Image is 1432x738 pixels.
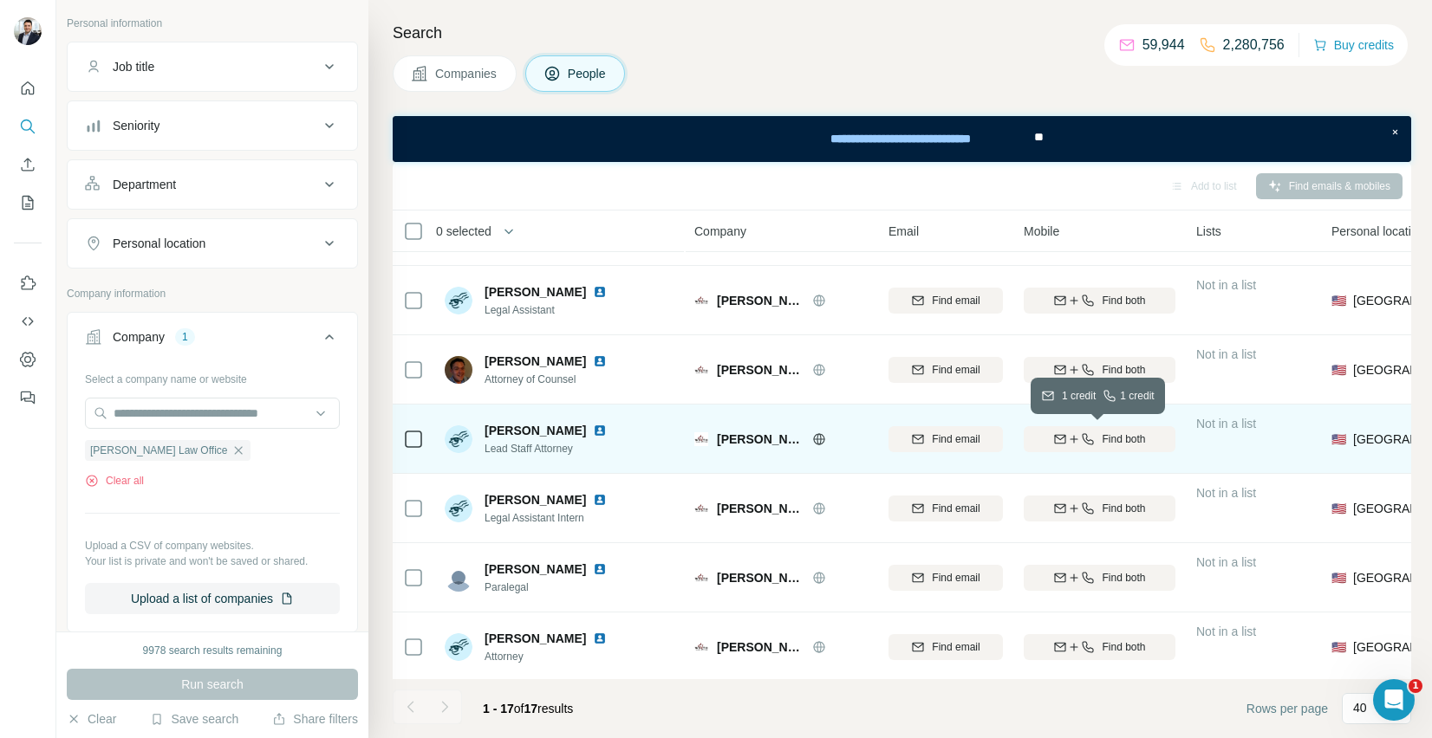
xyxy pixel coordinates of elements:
span: [PERSON_NAME] Law Office [717,638,804,656]
span: Not in a list [1196,347,1256,361]
span: 🇺🇸 [1331,430,1346,448]
img: LinkedIn logo [593,424,607,437]
button: Find email [888,565,1003,591]
span: [PERSON_NAME] Law Office [717,292,804,309]
button: Use Surfe API [14,306,42,337]
button: Search [14,111,42,142]
button: My lists [14,187,42,218]
span: Find both [1102,570,1145,586]
span: Lists [1196,223,1221,240]
p: Company information [67,286,358,301]
span: [PERSON_NAME] [485,491,586,508]
div: 9978 search results remaining [143,643,283,658]
span: Attorney of Counsel [485,372,614,387]
span: Find both [1102,501,1145,516]
span: [PERSON_NAME] Law Office [717,569,804,586]
button: Share filters [272,710,358,728]
img: LinkedIn logo [593,562,607,576]
button: Quick start [14,73,42,104]
span: Not in a list [1196,625,1256,638]
span: Not in a list [1196,486,1256,500]
span: People [568,65,608,82]
span: Email [888,223,919,240]
span: [PERSON_NAME] [485,422,586,439]
button: Use Surfe on LinkedIn [14,268,42,299]
div: Company [113,328,165,346]
img: Logo of Wirth Law Office [694,502,708,515]
span: Not in a list [1196,417,1256,430]
span: 17 [524,702,538,715]
span: [PERSON_NAME] Law Office [717,361,804,379]
img: Avatar [14,17,42,45]
h4: Search [393,21,1411,45]
img: Logo of Wirth Law Office [694,363,708,377]
span: Find both [1102,293,1145,308]
img: Avatar [445,425,472,453]
span: Find both [1102,431,1145,447]
button: Personal location [68,223,357,264]
button: Find both [1024,288,1175,314]
iframe: Intercom live chat [1373,679,1415,721]
button: Feedback [14,382,42,413]
span: Find email [932,639,980,655]
iframe: Banner [393,116,1411,162]
span: 🇺🇸 [1331,569,1346,586]
img: Logo of Wirth Law Office [694,640,708,654]
p: 2,280,756 [1223,35,1285,55]
span: [PERSON_NAME] Law Office [717,500,804,517]
button: Find email [888,634,1003,660]
span: Legal Assistant [485,302,614,318]
span: [PERSON_NAME] [485,630,586,647]
div: Department [113,176,176,193]
button: Dashboard [14,344,42,375]
button: Save search [150,710,238,728]
button: Find email [888,357,1003,383]
button: Seniority [68,105,357,146]
button: Find email [888,495,1003,521]
span: Find email [932,362,980,378]
img: LinkedIn logo [593,631,607,645]
img: Avatar [445,495,472,522]
button: Company1 [68,316,357,365]
img: LinkedIn logo [593,354,607,368]
span: Find email [932,431,980,447]
button: Find both [1024,495,1175,521]
p: 59,944 [1142,35,1185,55]
span: Find both [1102,362,1145,378]
span: Company [694,223,746,240]
div: 1 [175,329,195,345]
span: 0 selected [436,223,491,240]
p: Upload a CSV of company websites. [85,538,340,553]
span: Find email [932,293,980,308]
span: of [514,702,524,715]
button: Find both [1024,426,1175,452]
span: Find both [1102,639,1145,655]
button: Job title [68,46,357,87]
span: 🇺🇸 [1331,500,1346,517]
img: Logo of Wirth Law Office [694,294,708,307]
span: Personal location [1331,223,1424,240]
button: Enrich CSV [14,149,42,180]
span: 🇺🇸 [1331,361,1346,379]
button: Find both [1024,357,1175,383]
button: Department [68,164,357,205]
button: Clear all [85,473,144,489]
img: LinkedIn logo [593,285,607,299]
p: Your list is private and won't be saved or shared. [85,553,340,569]
span: Lead Staff Attorney [485,441,614,456]
span: 1 [1409,679,1422,693]
span: [PERSON_NAME] [485,353,586,370]
button: Upload a list of companies [85,583,340,614]
span: Not in a list [1196,555,1256,569]
img: Avatar [445,356,472,384]
button: Find both [1024,634,1175,660]
span: Not in a list [1196,278,1256,292]
span: results [483,702,573,715]
span: Mobile [1024,223,1059,240]
span: 🇺🇸 [1331,638,1346,656]
span: Attorney [485,649,614,664]
span: Find email [932,570,980,586]
p: 40 [1353,699,1367,716]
